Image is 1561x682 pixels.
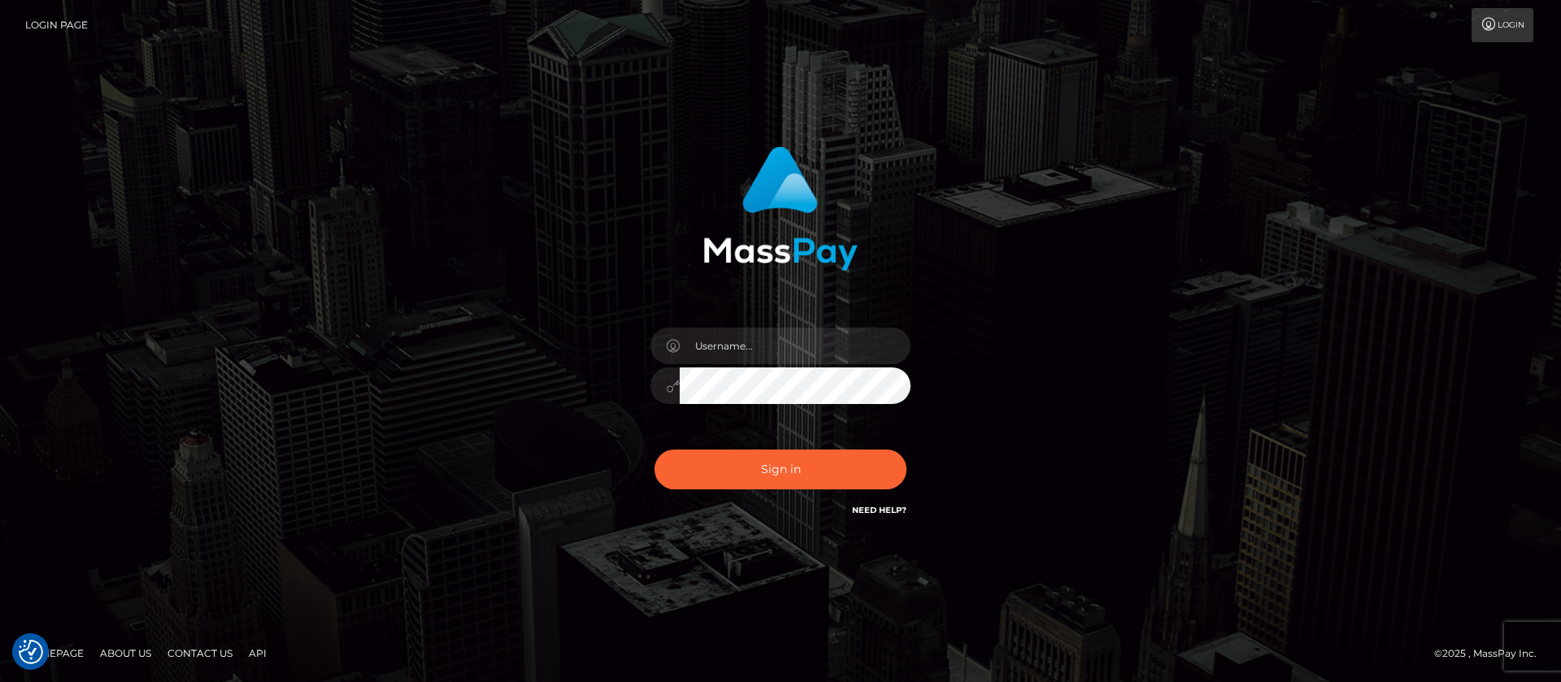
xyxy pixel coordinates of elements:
div: © 2025 , MassPay Inc. [1434,645,1549,662]
a: API [242,641,273,666]
img: Revisit consent button [19,640,43,664]
img: MassPay Login [703,146,858,271]
a: Homepage [18,641,90,666]
a: Login Page [25,8,88,42]
a: Contact Us [161,641,239,666]
button: Consent Preferences [19,640,43,664]
input: Username... [680,328,911,364]
a: Login [1472,8,1533,42]
a: Need Help? [852,505,907,515]
a: About Us [93,641,158,666]
button: Sign in [654,450,907,489]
